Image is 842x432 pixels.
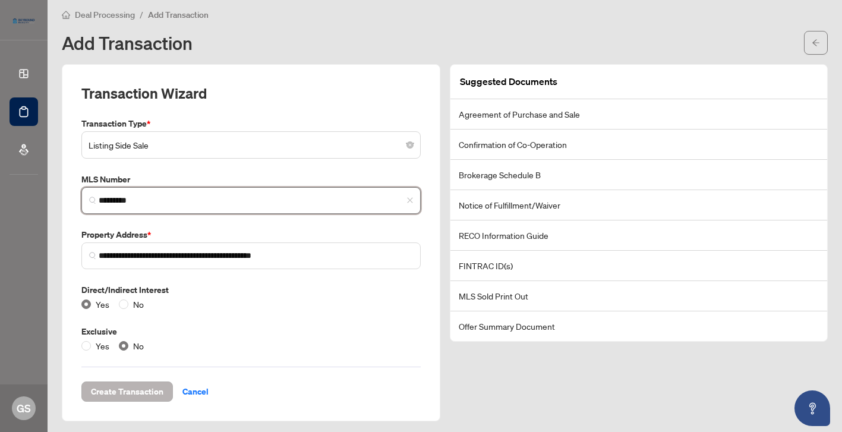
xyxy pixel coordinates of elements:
span: Add Transaction [148,10,209,20]
li: FINTRAC ID(s) [450,251,828,281]
span: Deal Processing [75,10,135,20]
span: GS [17,400,31,417]
button: Create Transaction [81,381,173,402]
span: Yes [91,339,114,352]
li: RECO Information Guide [450,220,828,251]
span: Cancel [182,382,209,401]
span: close-circle [406,141,414,149]
label: Property Address [81,228,421,241]
button: Cancel [173,381,218,402]
span: arrow-left [812,39,820,47]
img: search_icon [89,197,96,204]
label: Transaction Type [81,117,421,130]
label: MLS Number [81,173,421,186]
span: Yes [91,298,114,311]
li: Brokerage Schedule B [450,160,828,190]
span: home [62,11,70,19]
label: Exclusive [81,325,421,338]
span: No [128,339,149,352]
li: Agreement of Purchase and Sale [450,99,828,130]
li: / [140,8,143,21]
h1: Add Transaction [62,33,193,52]
img: logo [10,15,38,27]
span: Create Transaction [91,382,163,401]
li: MLS Sold Print Out [450,281,828,311]
label: Direct/Indirect Interest [81,283,421,297]
article: Suggested Documents [460,74,557,89]
span: close [406,197,414,204]
h2: Transaction Wizard [81,84,207,103]
img: search_icon [89,252,96,259]
span: Listing Side Sale [89,134,414,156]
li: Notice of Fulfillment/Waiver [450,190,828,220]
li: Confirmation of Co-Operation [450,130,828,160]
button: Open asap [794,390,830,426]
li: Offer Summary Document [450,311,828,341]
span: No [128,298,149,311]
